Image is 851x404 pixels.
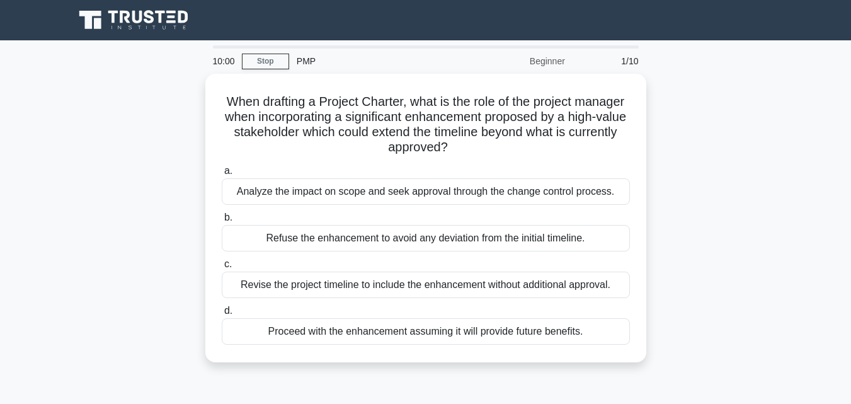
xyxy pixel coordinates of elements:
[224,305,232,316] span: d.
[224,212,232,222] span: b.
[573,49,646,74] div: 1/10
[222,178,630,205] div: Analyze the impact on scope and seek approval through the change control process.
[220,94,631,156] h5: When drafting a Project Charter, what is the role of the project manager when incorporating a sig...
[222,272,630,298] div: Revise the project timeline to include the enhancement without additional approval.
[222,318,630,345] div: Proceed with the enhancement assuming it will provide future benefits.
[289,49,462,74] div: PMP
[222,225,630,251] div: Refuse the enhancement to avoid any deviation from the initial timeline.
[462,49,573,74] div: Beginner
[224,165,232,176] span: a.
[224,258,232,269] span: c.
[205,49,242,74] div: 10:00
[242,54,289,69] a: Stop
